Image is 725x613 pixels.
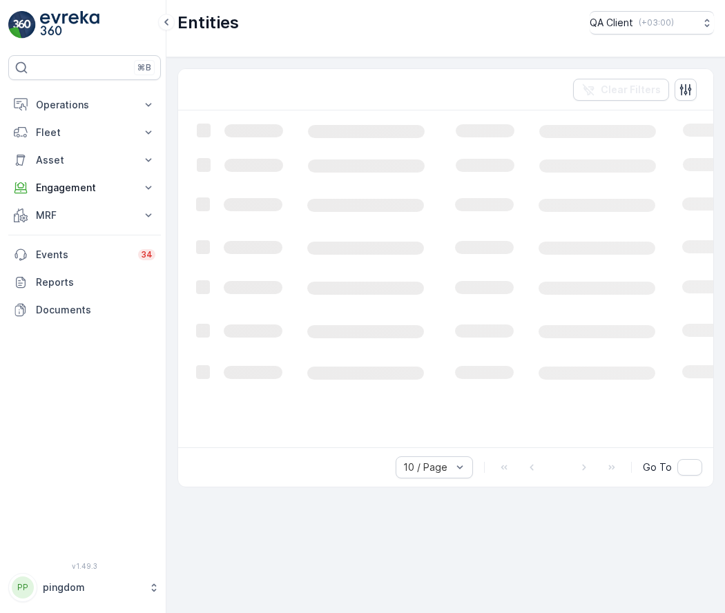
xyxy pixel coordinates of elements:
p: Events [36,248,130,262]
p: Documents [36,303,155,317]
p: Reports [36,275,155,289]
p: MRF [36,208,133,222]
p: Entities [177,12,239,34]
a: Documents [8,296,161,324]
a: Events34 [8,241,161,269]
button: MRF [8,202,161,229]
p: QA Client [590,16,633,30]
p: pingdom [43,581,142,594]
a: Reports [8,269,161,296]
button: Operations [8,91,161,119]
span: Go To [643,460,672,474]
p: ⌘B [137,62,151,73]
p: ( +03:00 ) [639,17,674,28]
img: logo_light-DOdMpM7g.png [40,11,99,39]
button: Fleet [8,119,161,146]
p: Engagement [36,181,133,195]
button: PPpingdom [8,573,161,602]
span: v 1.49.3 [8,562,161,570]
button: Clear Filters [573,79,669,101]
p: Operations [36,98,133,112]
div: PP [12,576,34,599]
button: Engagement [8,174,161,202]
p: Clear Filters [601,83,661,97]
p: Fleet [36,126,133,139]
img: logo [8,11,36,39]
p: Asset [36,153,133,167]
p: 34 [141,249,153,260]
button: Asset [8,146,161,174]
button: QA Client(+03:00) [590,11,714,35]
